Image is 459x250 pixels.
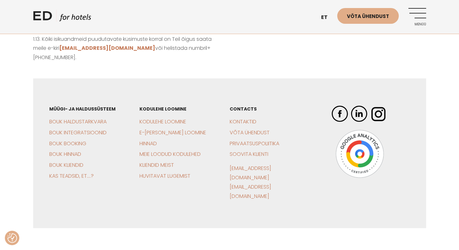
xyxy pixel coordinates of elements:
[336,130,384,178] img: Google Analytics Badge
[139,161,174,169] a: Kliendid meist
[139,118,186,125] a: Kodulehe loomine
[139,129,206,136] a: E-[PERSON_NAME] loomine
[59,44,155,52] a: [EMAIL_ADDRESS][DOMAIN_NAME]
[49,172,94,180] a: Kas teadsid, et….?
[230,118,256,125] a: Kontaktid
[230,140,279,147] a: Privaatsuspoliitika
[230,129,270,136] a: Võta ühendust
[7,233,17,243] img: Revisit consent button
[49,161,83,169] a: BOUK Kliendid
[337,8,399,24] a: Võta ühendust
[33,10,91,26] a: ED HOTELS
[408,22,426,26] span: Menüü
[7,233,17,243] button: Nõusolekueelistused
[230,183,271,200] a: [EMAIL_ADDRESS][DOMAIN_NAME]
[408,8,426,26] a: Menüü
[332,106,348,122] img: ED Hotels Facebook
[230,150,268,158] a: Soovita klienti
[139,106,207,112] h3: Kodulehe loomine
[49,150,81,158] a: BOUK Hinnad
[49,118,107,125] a: BOUK Haldustarkvara
[230,165,271,181] a: [EMAIL_ADDRESS][DOMAIN_NAME]
[139,140,157,147] a: Hinnad
[351,106,367,122] img: ED Hotels LinkedIn
[49,129,107,136] a: BOUK Integratsioonid
[139,150,201,158] a: Meie loodud kodulehed
[230,106,297,112] h3: CONTACTS
[49,106,117,112] h3: Müügi- ja haldussüsteem
[370,106,387,122] img: ED Hotels Instagram
[139,172,190,180] a: Huvitavat lugemist
[49,140,86,147] a: BOUK Booking
[318,10,337,25] a: et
